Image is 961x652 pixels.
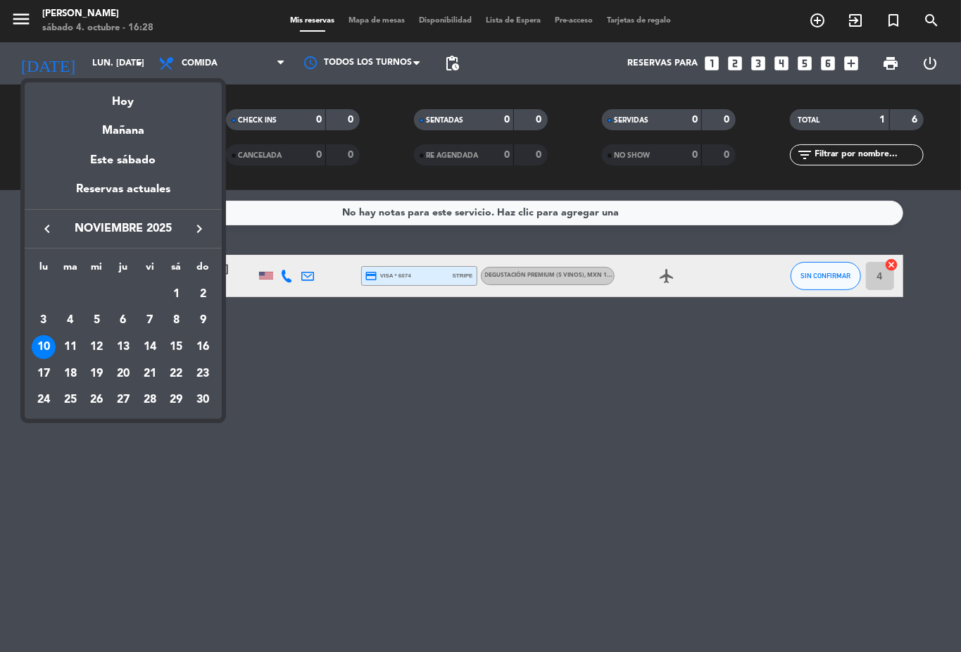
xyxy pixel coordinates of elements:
td: 26 de noviembre de 2025 [83,387,110,413]
div: Hoy [25,82,222,111]
th: lunes [30,259,57,281]
td: 20 de noviembre de 2025 [110,361,137,387]
div: 28 [138,388,162,412]
div: 22 [164,362,188,386]
th: miércoles [83,259,110,281]
td: NOV. [30,281,163,308]
td: 11 de noviembre de 2025 [57,334,84,361]
div: 26 [84,388,108,412]
div: Reservas actuales [25,180,222,209]
td: 9 de noviembre de 2025 [189,307,216,334]
div: 30 [191,388,215,412]
td: 28 de noviembre de 2025 [137,387,163,413]
td: 16 de noviembre de 2025 [189,334,216,361]
td: 6 de noviembre de 2025 [110,307,137,334]
button: keyboard_arrow_right [187,220,212,238]
i: keyboard_arrow_right [191,220,208,237]
td: 19 de noviembre de 2025 [83,361,110,387]
div: 20 [111,362,135,386]
div: 9 [191,308,215,332]
div: 5 [84,308,108,332]
td: 1 de noviembre de 2025 [163,281,190,308]
td: 15 de noviembre de 2025 [163,334,190,361]
td: 17 de noviembre de 2025 [30,361,57,387]
td: 27 de noviembre de 2025 [110,387,137,413]
div: 10 [32,335,56,359]
div: Mañana [25,111,222,140]
div: 29 [164,388,188,412]
button: keyboard_arrow_left [34,220,60,238]
th: jueves [110,259,137,281]
th: sábado [163,259,190,281]
div: 19 [84,362,108,386]
th: domingo [189,259,216,281]
td: 8 de noviembre de 2025 [163,307,190,334]
td: 4 de noviembre de 2025 [57,307,84,334]
th: viernes [137,259,163,281]
td: 25 de noviembre de 2025 [57,387,84,413]
div: 23 [191,362,215,386]
div: 15 [164,335,188,359]
span: noviembre 2025 [60,220,187,238]
div: 13 [111,335,135,359]
div: 14 [138,335,162,359]
td: 2 de noviembre de 2025 [189,281,216,308]
div: 12 [84,335,108,359]
div: 16 [191,335,215,359]
div: 4 [58,308,82,332]
td: 14 de noviembre de 2025 [137,334,163,361]
td: 13 de noviembre de 2025 [110,334,137,361]
div: 7 [138,308,162,332]
div: 11 [58,335,82,359]
td: 30 de noviembre de 2025 [189,387,216,413]
td: 22 de noviembre de 2025 [163,361,190,387]
div: 24 [32,388,56,412]
th: martes [57,259,84,281]
i: keyboard_arrow_left [39,220,56,237]
div: 18 [58,362,82,386]
div: 3 [32,308,56,332]
div: 8 [164,308,188,332]
td: 18 de noviembre de 2025 [57,361,84,387]
td: 3 de noviembre de 2025 [30,307,57,334]
td: 23 de noviembre de 2025 [189,361,216,387]
div: 21 [138,362,162,386]
div: Este sábado [25,141,222,180]
div: 17 [32,362,56,386]
div: 6 [111,308,135,332]
div: 2 [191,282,215,306]
td: 7 de noviembre de 2025 [137,307,163,334]
td: 5 de noviembre de 2025 [83,307,110,334]
td: 10 de noviembre de 2025 [30,334,57,361]
div: 1 [164,282,188,306]
td: 29 de noviembre de 2025 [163,387,190,413]
td: 21 de noviembre de 2025 [137,361,163,387]
td: 24 de noviembre de 2025 [30,387,57,413]
div: 25 [58,388,82,412]
div: 27 [111,388,135,412]
td: 12 de noviembre de 2025 [83,334,110,361]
